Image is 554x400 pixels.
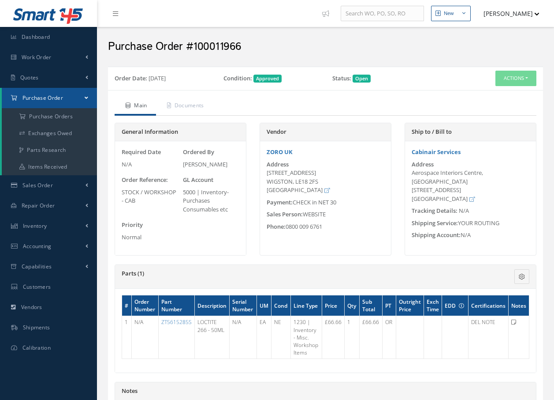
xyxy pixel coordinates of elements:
[122,128,239,136] h5: General Information
[290,316,322,359] td: 1230 | Inventory - Misc. Workshop Items
[431,6,471,21] button: New
[131,295,158,316] th: Order Number
[267,161,289,168] label: Address
[442,295,468,316] th: EDD
[260,223,391,231] div: 0800 009 6761
[21,303,42,311] span: Vendors
[412,148,461,156] a: Cabinair Services
[267,148,293,156] a: ZORO UK
[122,148,161,157] label: Required Date
[122,295,132,316] th: #
[267,210,303,218] span: Sales Person:
[2,142,97,158] a: Parts Research
[495,71,536,86] button: Actions
[22,263,52,270] span: Capabilities
[444,10,454,17] div: New
[2,158,97,175] a: Items Received
[223,74,252,83] label: Condition:
[509,295,529,316] th: Notes
[23,242,52,250] span: Accounting
[23,324,50,331] span: Shipments
[122,176,168,185] label: Order Reference:
[183,176,213,185] label: GL Account
[183,160,240,169] div: [PERSON_NAME]
[412,169,529,203] div: Aerospace Interiors Centre, [GEOGRAPHIC_DATA] [STREET_ADDRESS] [GEOGRAPHIC_DATA]
[359,316,382,359] td: £66.66
[345,295,360,316] th: Qty
[412,128,529,136] h5: Ship to / Bill to
[257,316,271,359] td: EA
[115,97,156,116] a: Main
[22,33,50,41] span: Dashboard
[122,221,143,230] label: Priority
[149,74,166,82] span: [DATE]
[271,295,291,316] th: Cond
[396,295,424,316] th: Outright Price
[345,316,360,359] td: 1
[412,219,458,227] span: Shipping Service:
[23,222,47,230] span: Inventory
[183,188,240,214] div: 5000 | Inventory- Purchases Consumables etc
[230,295,257,316] th: Serial Number
[271,316,291,359] td: NE
[468,316,509,359] td: DEL NOTE
[122,388,529,395] h5: Notes
[2,125,97,142] a: Exchanges Owed
[341,6,424,22] input: Search WO, PO, SO, RO
[22,181,53,189] span: Sales Order
[183,148,214,157] label: Ordered By
[122,160,178,169] div: N/A
[22,53,52,61] span: Work Order
[122,270,459,277] h5: Parts (1)
[22,94,63,102] span: Purchase Order
[2,108,97,125] a: Purchase Orders
[122,316,132,359] td: 1
[322,316,345,359] td: £66.66
[23,283,51,291] span: Customers
[22,344,51,351] span: Calibration
[382,295,396,316] th: PT
[122,233,178,242] div: Normal
[267,223,286,230] span: Phone:
[108,40,543,53] h2: Purchase Order #100011966
[158,295,194,316] th: Part Number
[194,316,230,359] td: LOCTITE 266 - 50ML
[257,295,271,316] th: UM
[475,5,539,22] button: [PERSON_NAME]
[267,169,384,195] div: [STREET_ADDRESS] WIGSTON, LE18 2FS [GEOGRAPHIC_DATA]
[382,316,396,359] td: OR
[260,198,391,207] div: CHECK in NET 30
[2,88,97,108] a: Purchase Order
[131,316,158,359] td: N/A
[161,318,192,326] a: ZT5615285S
[412,207,457,215] span: Tracking Details:
[353,75,371,83] span: Open
[412,231,461,239] span: Shipping Account:
[267,198,293,206] span: Payment:
[332,74,351,83] label: Status:
[359,295,382,316] th: Sub Total
[405,231,536,240] div: N/A
[267,128,384,136] h5: Vendor
[194,295,230,316] th: Description
[230,316,257,359] td: N/A
[468,295,509,316] th: Certifications
[156,97,213,116] a: Documents
[22,202,55,209] span: Repair Order
[260,210,391,219] div: WEBSITE
[405,219,536,228] div: YOUR ROUTING
[253,75,282,83] span: Approved
[122,188,178,205] div: STOCK / WORKSHOP - CAB
[290,295,322,316] th: Line Type
[459,207,469,215] span: N/A
[412,161,434,168] label: Address
[20,74,39,81] span: Quotes
[115,74,147,83] label: Order Date:
[424,295,442,316] th: Exch Time
[322,295,345,316] th: Price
